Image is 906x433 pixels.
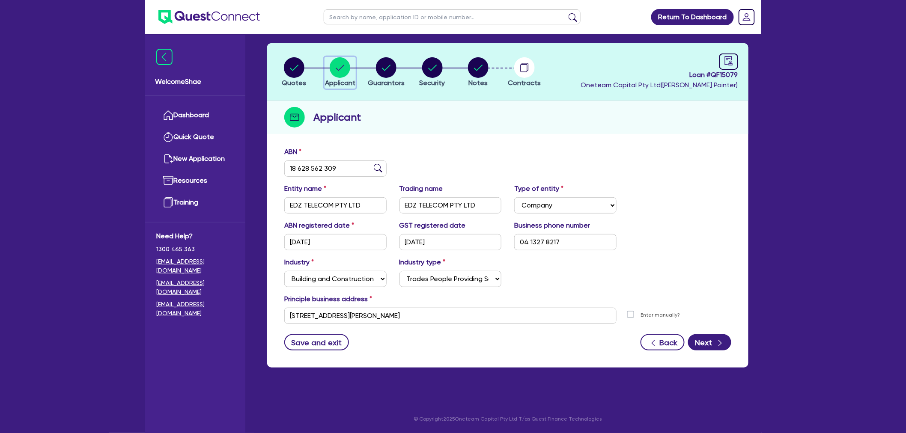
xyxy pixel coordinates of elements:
img: training [163,197,173,208]
a: Return To Dashboard [651,9,734,25]
span: Guarantors [368,79,405,87]
img: icon-menu-close [156,49,173,65]
label: Business phone number [514,220,590,231]
a: Dropdown toggle [736,6,758,28]
span: Quotes [282,79,306,87]
input: Search by name, application ID or mobile number... [324,9,581,24]
label: Type of entity [514,184,563,194]
button: Notes [468,57,489,89]
button: Back [641,334,685,350]
span: Notes [469,79,488,87]
img: new-application [163,154,173,164]
img: step-icon [284,107,305,128]
button: Applicant [325,57,356,89]
button: Guarantors [367,57,405,89]
a: [EMAIL_ADDRESS][DOMAIN_NAME] [156,300,234,318]
span: 1300 465 363 [156,245,234,254]
p: © Copyright 2025 Oneteam Capital Pty Ltd T/as Quest Finance Technologies [261,415,754,423]
span: Security [420,79,445,87]
button: Save and exit [284,334,349,350]
span: Contracts [508,79,541,87]
label: GST registered date [399,220,466,231]
a: [EMAIL_ADDRESS][DOMAIN_NAME] [156,279,234,297]
label: Entity name [284,184,326,194]
img: quick-quote [163,132,173,142]
h2: Applicant [313,110,361,125]
a: Training [156,192,234,214]
label: ABN registered date [284,220,354,231]
input: DD / MM / YYYY [284,234,387,250]
span: Welcome Shae [155,77,235,87]
button: Next [688,334,731,350]
button: Contracts [507,57,541,89]
img: resources [163,175,173,186]
a: Quick Quote [156,126,234,148]
a: [EMAIL_ADDRESS][DOMAIN_NAME] [156,257,234,275]
label: Enter manually? [641,311,680,319]
a: Dashboard [156,104,234,126]
img: quest-connect-logo-blue [158,10,260,24]
img: abn-lookup icon [374,164,382,172]
span: Oneteam Capital Pty Ltd ( [PERSON_NAME] Pointer ) [581,81,738,89]
label: ABN [284,147,301,157]
span: Loan # QF15079 [581,70,738,80]
a: Resources [156,170,234,192]
label: Trading name [399,184,443,194]
input: DD / MM / YYYY [399,234,502,250]
label: Industry [284,257,314,267]
a: audit [719,53,738,70]
label: Principle business address [284,294,372,304]
button: Security [419,57,446,89]
span: audit [724,56,733,65]
span: Applicant [325,79,355,87]
span: Need Help? [156,231,234,241]
label: Industry type [399,257,446,267]
a: New Application [156,148,234,170]
button: Quotes [281,57,307,89]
